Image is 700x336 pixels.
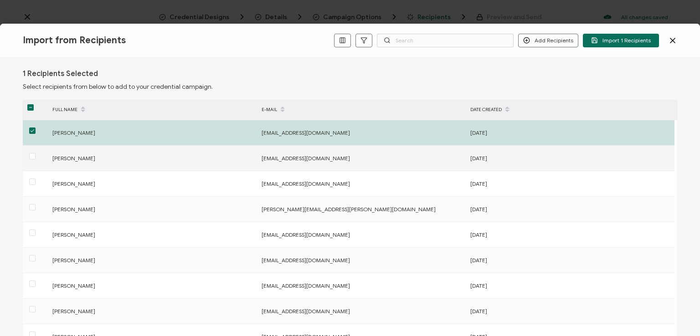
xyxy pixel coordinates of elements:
span: [PERSON_NAME] [52,155,95,162]
span: [EMAIL_ADDRESS][DOMAIN_NAME] [262,308,350,315]
div: DATE CREATED [466,102,674,117]
input: Search [377,34,514,47]
div: E-MAIL [257,102,466,117]
span: [PERSON_NAME][EMAIL_ADDRESS][PERSON_NAME][DOMAIN_NAME] [262,206,436,213]
span: [EMAIL_ADDRESS][DOMAIN_NAME] [262,231,350,238]
span: [PERSON_NAME] [52,129,95,136]
span: Import from Recipients [23,35,126,46]
span: [EMAIL_ADDRESS][DOMAIN_NAME] [262,129,350,136]
span: Select recipients from below to add to your credential campaign. [23,83,213,91]
div: FULL NAME [48,102,257,117]
iframe: Chat Widget [654,292,700,336]
span: Import 1 Recipients [591,37,651,44]
span: [DATE] [470,231,487,238]
span: [PERSON_NAME] [52,180,95,187]
span: [EMAIL_ADDRESS][DOMAIN_NAME] [262,257,350,264]
button: Import 1 Recipients [583,34,659,47]
span: [DATE] [470,155,487,162]
span: [EMAIL_ADDRESS][DOMAIN_NAME] [262,180,350,187]
span: [DATE] [470,129,487,136]
span: [EMAIL_ADDRESS][DOMAIN_NAME] [262,282,350,289]
span: [PERSON_NAME] [52,308,95,315]
span: [PERSON_NAME] [52,206,95,213]
span: [DATE] [470,180,487,187]
span: [PERSON_NAME] [52,231,95,238]
button: Add Recipients [518,34,578,47]
h1: 1 Recipients Selected [23,69,98,78]
span: [DATE] [470,206,487,213]
span: [DATE] [470,257,487,264]
span: [PERSON_NAME] [52,257,95,264]
span: [DATE] [470,308,487,315]
span: [DATE] [470,282,487,289]
span: [EMAIL_ADDRESS][DOMAIN_NAME] [262,155,350,162]
span: [PERSON_NAME] [52,282,95,289]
